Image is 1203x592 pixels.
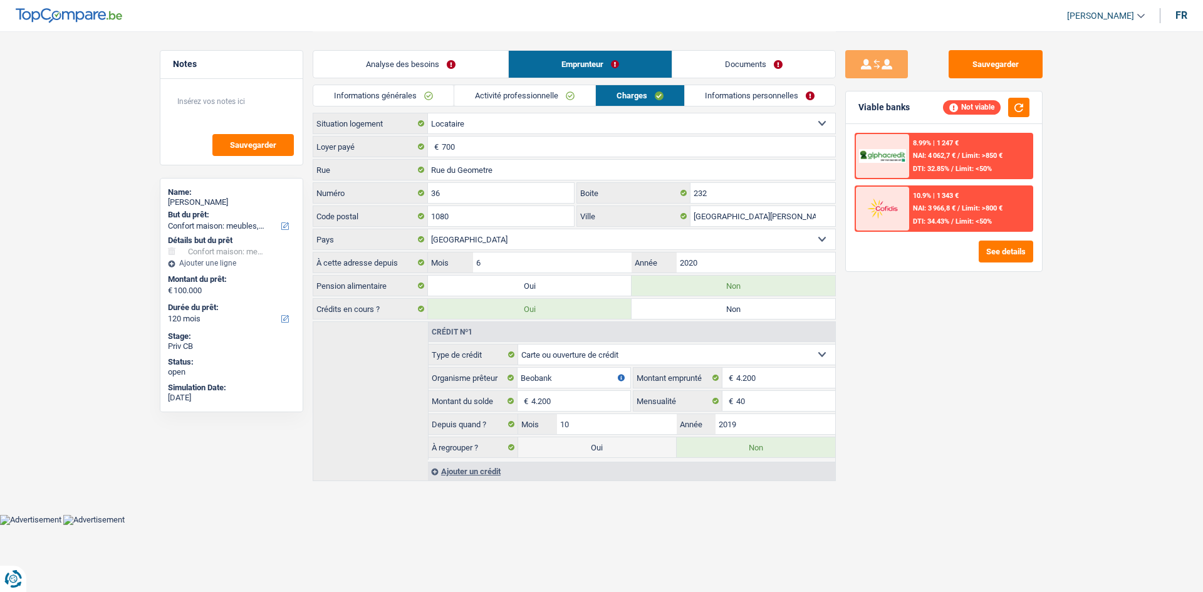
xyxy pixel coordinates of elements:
a: Informations personnelles [685,85,836,106]
a: Documents [672,51,835,78]
label: Mensualité [633,391,722,411]
div: Ajouter une ligne [168,259,295,267]
label: But du prêt: [168,210,293,220]
label: Oui [428,276,632,296]
div: fr [1175,9,1187,21]
span: NAI: 4 062,7 € [913,152,956,160]
input: MM [473,252,632,273]
input: MM [557,414,677,434]
div: Ajouter un crédit [428,462,835,480]
input: AAAA [716,414,835,434]
a: [PERSON_NAME] [1057,6,1145,26]
label: Année [632,252,676,273]
button: See details [979,241,1033,262]
label: Oui [518,437,677,457]
h5: Notes [173,59,290,70]
span: / [957,204,960,212]
span: € [428,137,442,157]
div: Viable banks [858,102,910,113]
div: Name: [168,187,295,197]
a: Emprunteur [509,51,672,78]
img: Cofidis [859,197,905,220]
span: Limit: <50% [956,217,992,226]
span: Limit: >850 € [962,152,1002,160]
img: AlphaCredit [859,149,905,164]
span: [PERSON_NAME] [1067,11,1134,21]
label: Boite [577,183,691,203]
div: Détails but du prêt [168,236,295,246]
span: DTI: 32.85% [913,165,949,173]
a: Analyse des besoins [313,51,508,78]
label: Depuis quand ? [429,414,518,434]
label: Situation logement [313,113,428,133]
span: € [518,391,531,411]
div: 10.9% | 1 343 € [913,192,959,200]
button: Sauvegarder [212,134,294,156]
label: Loyer payé [313,137,428,157]
span: / [951,165,954,173]
label: À regrouper ? [429,437,518,457]
span: Limit: >800 € [962,204,1002,212]
input: AAAA [677,252,835,273]
span: / [951,217,954,226]
span: Sauvegarder [230,141,276,149]
a: Informations générales [313,85,454,106]
span: Limit: <50% [956,165,992,173]
div: Stage: [168,331,295,341]
label: Montant du solde [429,391,518,411]
div: Priv CB [168,341,295,351]
div: open [168,367,295,377]
label: Type de crédit [429,345,518,365]
a: Activité professionnelle [454,85,595,106]
label: Non [677,437,835,457]
span: DTI: 34.43% [913,217,949,226]
label: Organisme prêteur [429,368,518,388]
label: Montant emprunté [633,368,722,388]
div: Status: [168,357,295,367]
img: TopCompare Logo [16,8,122,23]
label: Mois [428,252,472,273]
span: € [722,368,736,388]
label: Rue [313,160,428,180]
span: € [168,286,172,296]
label: Numéro [313,183,428,203]
label: Ville [577,206,691,226]
label: Crédits en cours ? [313,299,428,319]
img: Advertisement [63,515,125,525]
label: Oui [428,299,632,319]
div: Simulation Date: [168,383,295,393]
label: Durée du prêt: [168,303,293,313]
span: NAI: 3 966,8 € [913,204,956,212]
label: Pays [313,229,428,249]
label: À cette adresse depuis [313,252,428,273]
label: Pension alimentaire [313,276,428,296]
label: Code postal [313,206,428,226]
label: Montant du prêt: [168,274,293,284]
label: Année [677,414,716,434]
span: / [957,152,960,160]
div: [DATE] [168,393,295,403]
button: Sauvegarder [949,50,1043,78]
div: 8.99% | 1 247 € [913,139,959,147]
a: Charges [596,85,684,106]
div: Not viable [943,100,1001,114]
div: [PERSON_NAME] [168,197,295,207]
div: Crédit nº1 [429,328,476,336]
span: € [722,391,736,411]
label: Non [632,299,835,319]
label: Non [632,276,835,296]
label: Mois [518,414,557,434]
